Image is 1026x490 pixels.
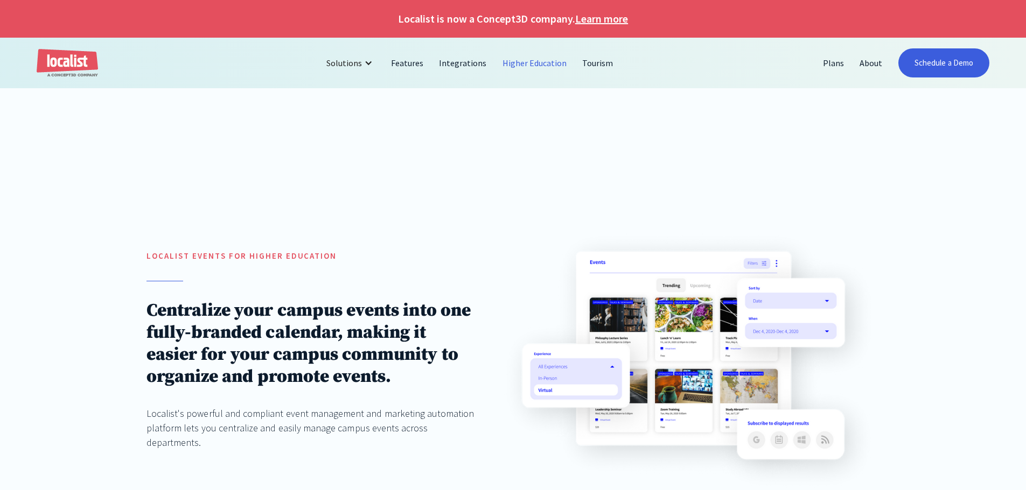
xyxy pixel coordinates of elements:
[146,300,476,388] h1: Centralize your campus events into one fully-branded calendar, making it easier for your campus c...
[575,50,621,76] a: Tourism
[575,11,628,27] a: Learn more
[898,48,989,77] a: Schedule a Demo
[146,406,476,450] div: Localist's powerful and compliant event management and marketing automation platform lets you cen...
[318,50,383,76] div: Solutions
[852,50,890,76] a: About
[495,50,575,76] a: Higher Education
[815,50,852,76] a: Plans
[326,56,362,69] div: Solutions
[383,50,431,76] a: Features
[431,50,494,76] a: Integrations
[37,49,98,77] a: home
[146,250,476,262] h5: localist Events for Higher education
